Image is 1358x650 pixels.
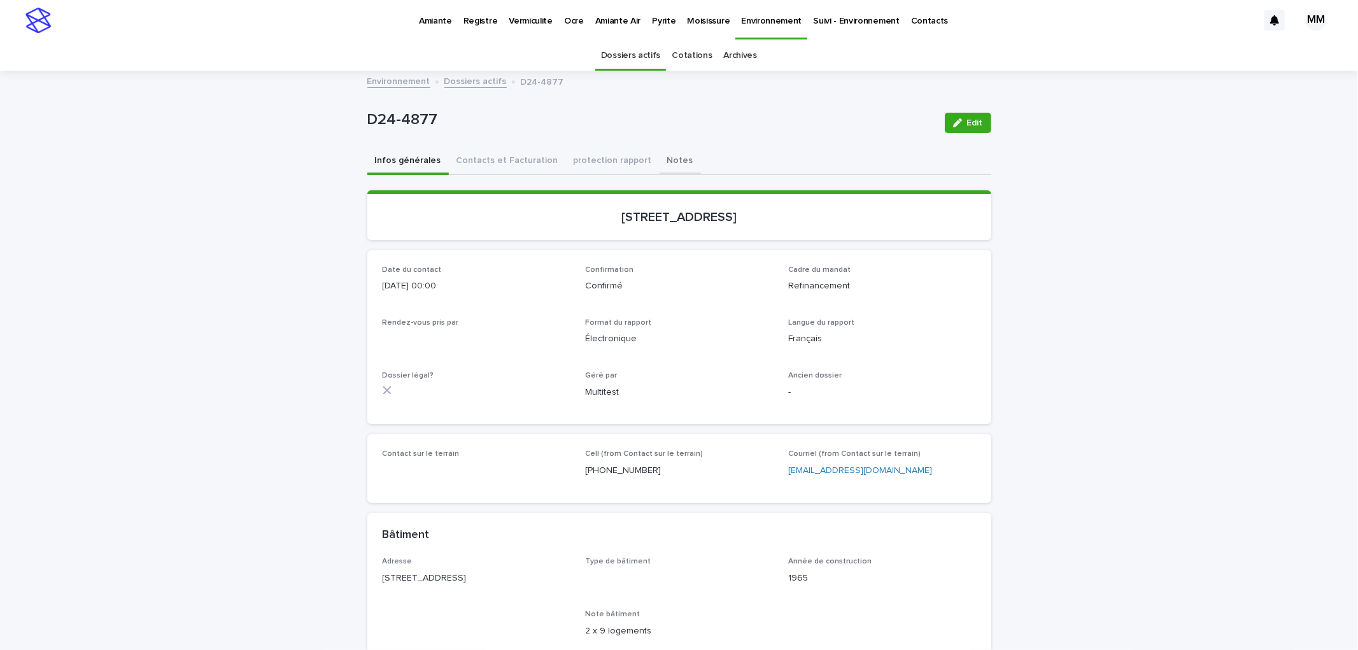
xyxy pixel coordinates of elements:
[383,266,442,274] span: Date du contact
[788,319,854,327] span: Langue du rapport
[788,450,921,458] span: Courriel (from Contact sur le terrain)
[367,148,449,175] button: Infos générales
[585,625,773,638] p: 2 x 9 logements
[585,266,633,274] span: Confirmation
[945,113,991,133] button: Edit
[383,450,460,458] span: Contact sur le terrain
[25,8,51,33] img: stacker-logo-s-only.png
[383,279,570,293] p: [DATE] 00:00
[724,41,758,71] a: Archives
[788,386,976,399] p: -
[585,611,640,618] span: Note bâtiment
[672,41,712,71] a: Cotations
[788,572,976,585] p: 1965
[585,372,617,379] span: Géré par
[585,319,651,327] span: Format du rapport
[788,466,932,475] a: [EMAIL_ADDRESS][DOMAIN_NAME]
[449,148,566,175] button: Contacts et Facturation
[367,73,430,88] a: Environnement
[383,372,434,379] span: Dossier légal?
[585,558,651,565] span: Type de bâtiment
[660,148,701,175] button: Notes
[383,528,430,542] h2: Bâtiment
[444,73,507,88] a: Dossiers actifs
[788,266,851,274] span: Cadre du mandat
[383,572,570,585] p: [STREET_ADDRESS]
[788,332,976,346] p: Français
[1306,10,1326,31] div: MM
[521,74,564,88] p: D24-4877
[383,209,976,225] p: [STREET_ADDRESS]
[788,558,872,565] span: Année de construction
[585,464,773,477] p: [PHONE_NUMBER]
[383,319,459,327] span: Rendez-vous pris par
[788,279,976,293] p: Refinancement
[967,118,983,127] span: Edit
[566,148,660,175] button: protection rapport
[601,41,660,71] a: Dossiers actifs
[367,111,935,129] p: D24-4877
[585,279,773,293] p: Confirmé
[585,386,773,399] p: Multitest
[788,372,842,379] span: Ancien dossier
[585,450,703,458] span: Cell (from Contact sur le terrain)
[585,332,773,346] p: Électronique
[383,558,413,565] span: Adresse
